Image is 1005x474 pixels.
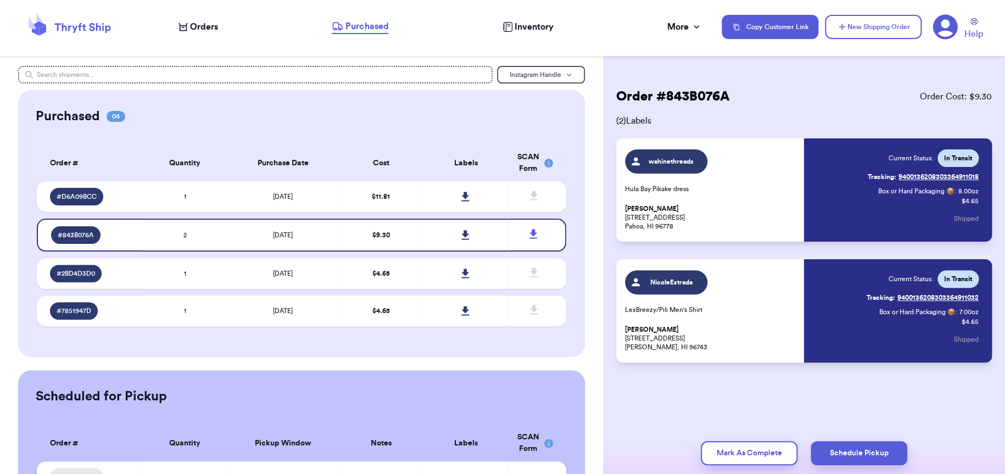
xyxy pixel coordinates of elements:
span: [DATE] [273,193,293,200]
span: [DATE] [273,308,293,314]
th: Labels [423,145,508,181]
a: Inventory [503,20,554,34]
span: [PERSON_NAME] [625,326,679,334]
div: SCAN Form [515,432,553,455]
span: # 7851947D [57,306,91,315]
th: Quantity [143,145,227,181]
th: Order # [37,145,143,181]
span: $ 11.81 [372,193,390,200]
span: 04 [107,111,125,122]
span: 1 [184,270,186,277]
p: [STREET_ADDRESS] Pahoa, HI 96778 [625,204,797,231]
button: Schedule Pickup [811,441,907,465]
h2: Purchased [36,108,100,125]
button: Shipped [954,327,979,352]
h2: Order # 843B076A [616,88,730,105]
span: Current Status: [889,275,933,283]
span: [PERSON_NAME] [625,205,679,213]
button: Shipped [954,207,979,231]
span: Inventory [515,20,554,34]
button: Mark As Complete [701,441,797,465]
span: In Transit [944,154,972,163]
th: Notes [338,425,423,461]
a: Orders [178,20,218,34]
span: 8.00 oz [958,187,979,196]
span: Help [964,27,983,41]
span: In Transit [944,275,972,283]
span: Box or Hard Packaging 📦 [879,309,956,315]
span: Orders [190,20,218,34]
span: Instagram Handle [510,71,561,78]
span: Current Status: [889,154,933,163]
span: Box or Hard Packaging 📦 [878,188,954,194]
span: # 2BD4D3D0 [57,269,95,278]
span: $ 9.30 [372,232,390,238]
input: Search shipments... [18,66,493,83]
div: SCAN Form [515,152,553,175]
span: : [954,187,956,196]
p: Hula Bay Pikake dress [625,185,797,193]
p: $ 4.65 [962,197,979,205]
th: Cost [338,145,423,181]
th: Purchase Date [227,145,338,181]
span: 2 [183,232,187,238]
th: Quantity [143,425,227,461]
span: # D6A09BCC [57,192,97,201]
span: $ 4.65 [372,270,390,277]
span: [DATE] [273,232,293,238]
th: Pickup Window [227,425,338,461]
th: Labels [423,425,508,461]
a: Tracking:9400136208303364911018 [868,168,979,186]
span: ( 2 ) Labels [616,114,992,127]
button: Copy Customer Link [722,15,818,39]
a: Purchased [332,20,388,34]
a: Tracking:9400136208303364911032 [867,289,979,306]
div: More [667,20,702,34]
span: Tracking: [868,172,896,181]
span: Purchased [345,20,388,33]
span: NicoleEstrada [645,278,697,287]
span: Tracking: [867,293,895,302]
span: 7.00 oz [959,308,979,316]
th: Order # [37,425,143,461]
span: [DATE] [273,270,293,277]
a: Help [964,18,983,41]
button: Instagram Handle [497,66,585,83]
span: 1 [184,308,186,314]
span: : [956,308,957,316]
h2: Scheduled for Pickup [36,388,167,405]
p: LexBreezy/Pili Men's Shirt [625,305,797,314]
span: 1 [184,193,186,200]
span: wahinethreads [645,157,697,166]
button: New Shipping Order [825,15,922,39]
p: $ 4.65 [962,317,979,326]
span: $ 4.65 [372,308,390,314]
p: [STREET_ADDRESS] [PERSON_NAME], HI 96743 [625,325,797,352]
span: # 843B076A [58,231,94,239]
span: Order Cost: $ 9.30 [920,90,992,103]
